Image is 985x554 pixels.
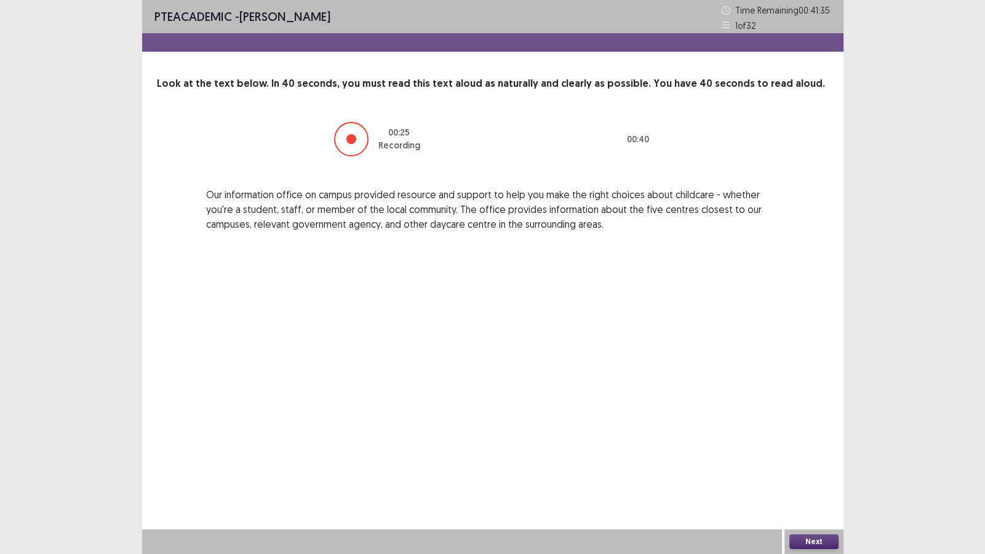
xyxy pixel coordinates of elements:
span: PTE academic [154,9,232,24]
p: 1 of 32 [735,19,756,32]
button: Next [789,534,839,549]
p: 00 : 25 [388,126,410,139]
p: 00 : 40 [627,133,649,146]
p: Look at the text below. In 40 seconds, you must read this text aloud as naturally and clearly as ... [157,76,829,91]
p: - [PERSON_NAME] [154,7,330,26]
p: Recording [378,139,420,152]
p: Our information office on campus provided resource and support to help you make the right choices... [206,187,780,231]
p: Time Remaining 00 : 41 : 35 [735,4,831,17]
